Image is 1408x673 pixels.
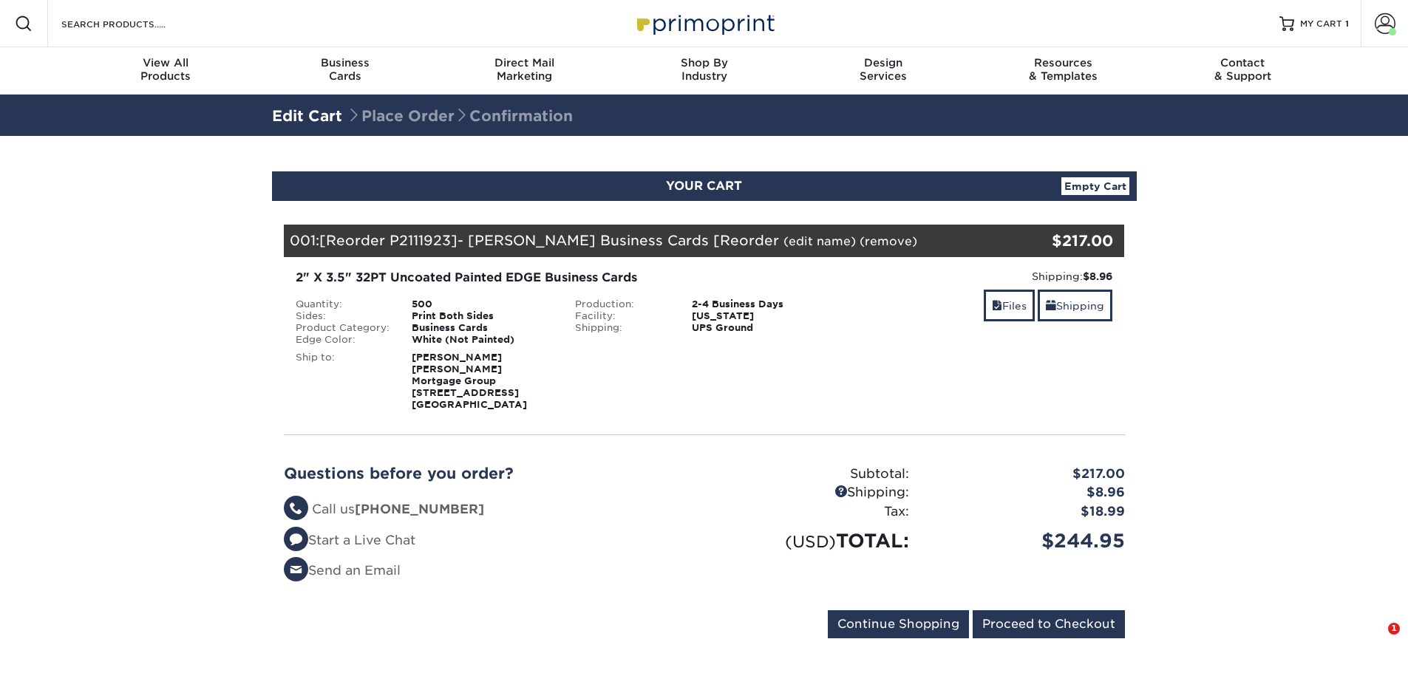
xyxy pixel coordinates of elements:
div: & Templates [973,56,1153,83]
li: Call us [284,500,693,519]
div: $217.00 [920,465,1136,484]
a: DesignServices [794,47,973,95]
a: Edit Cart [272,107,342,125]
span: files [992,300,1002,312]
div: Cards [255,56,435,83]
div: $217.00 [984,230,1114,252]
small: (USD) [785,532,836,551]
div: Shipping: [704,483,920,502]
div: Products [76,56,256,83]
span: Direct Mail [435,56,614,69]
strong: [PHONE_NUMBER] [355,502,484,516]
div: UPS Ground [681,322,844,334]
a: Contact& Support [1153,47,1333,95]
span: [Reorder P2111923]- [PERSON_NAME] Business Cards [Reorder [319,232,779,248]
div: Edge Color: [285,334,401,346]
span: Design [794,56,973,69]
input: Proceed to Checkout [973,610,1125,638]
div: Industry [614,56,794,83]
input: SEARCH PRODUCTS..... [60,15,204,33]
div: Quantity: [285,298,401,310]
img: Primoprint [630,7,778,39]
a: (edit name) [783,234,856,248]
strong: [PERSON_NAME] [PERSON_NAME] Mortgage Group [STREET_ADDRESS] [GEOGRAPHIC_DATA] [412,352,527,410]
div: TOTAL: [704,527,920,555]
a: Shop ByIndustry [614,47,794,95]
div: $244.95 [920,527,1136,555]
div: 001: [284,225,984,257]
span: Place Order Confirmation [347,107,573,125]
span: Business [255,56,435,69]
div: Shipping: [855,269,1113,284]
a: Start a Live Chat [284,533,415,547]
a: Send an Email [284,563,401,578]
span: Shop By [614,56,794,69]
a: Shipping [1038,290,1112,321]
input: Continue Shopping [828,610,969,638]
div: 2" X 3.5" 32PT Uncoated Painted EDGE Business Cards [296,269,833,287]
div: [US_STATE] [681,310,844,322]
div: Tax: [704,502,920,522]
span: View All [76,56,256,69]
div: & Support [1153,56,1333,83]
div: Sides: [285,310,401,322]
span: 1 [1345,18,1349,29]
div: 500 [401,298,564,310]
div: Facility: [564,310,681,322]
div: Services [794,56,973,83]
a: (remove) [860,234,917,248]
span: shipping [1046,300,1056,312]
a: BusinessCards [255,47,435,95]
div: Ship to: [285,352,401,411]
div: Subtotal: [704,465,920,484]
h2: Questions before you order? [284,465,693,482]
div: Print Both Sides [401,310,564,322]
span: MY CART [1300,18,1342,30]
span: 1 [1388,623,1400,635]
a: Resources& Templates [973,47,1153,95]
iframe: Intercom live chat [1358,623,1393,658]
div: Production: [564,298,681,310]
div: 2-4 Business Days [681,298,844,310]
div: $8.96 [920,483,1136,502]
div: $18.99 [920,502,1136,522]
a: Direct MailMarketing [435,47,614,95]
a: Empty Cart [1061,177,1129,195]
div: Shipping: [564,322,681,334]
div: Business Cards [401,322,564,334]
strong: $8.96 [1083,270,1112,282]
a: View AllProducts [76,47,256,95]
span: YOUR CART [666,179,742,193]
div: White (Not Painted) [401,334,564,346]
span: Contact [1153,56,1333,69]
span: Resources [973,56,1153,69]
div: Marketing [435,56,614,83]
div: Product Category: [285,322,401,334]
a: Files [984,290,1035,321]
